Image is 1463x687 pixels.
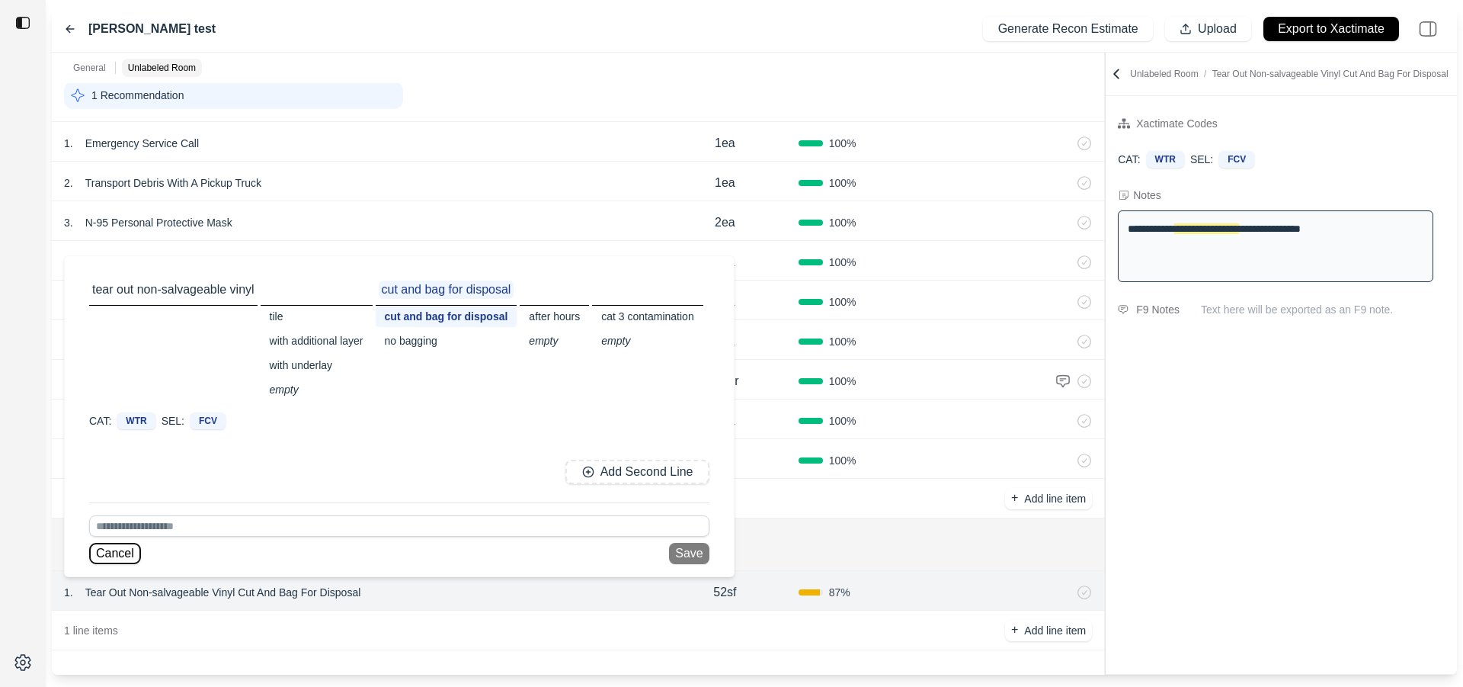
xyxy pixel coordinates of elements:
p: Unlabeled Room [128,62,196,74]
div: Xactimate Codes [1136,114,1218,133]
img: toggle sidebar [15,15,30,30]
p: Export to Xactimate [1278,21,1385,38]
p: 4 . [64,255,73,270]
p: cut and bag for disposal [379,281,514,299]
span: 100 % [829,215,856,230]
img: comment [1118,305,1128,314]
p: CAT: [1118,152,1140,167]
div: no bagging [376,330,517,352]
p: Generate Recon Estimate [998,21,1138,38]
p: 1 . [64,585,73,600]
p: 0.5hr [711,372,738,390]
p: + [1011,490,1018,507]
div: F9 Notes [1136,300,1180,319]
div: FCV [1219,151,1254,168]
div: empty [592,330,703,352]
label: [PERSON_NAME] test [88,20,216,38]
button: Generate Recon Estimate [983,17,1152,41]
p: 2ea [715,253,735,271]
p: Transport Debris With A Pickup Truck [79,172,267,194]
p: 52sf [713,583,736,602]
span: Tear Out Non-salvageable Vinyl Cut And Bag For Disposal [1212,69,1449,79]
div: empty [520,330,589,352]
span: 100 % [829,374,856,389]
p: Disposable Personal Protective Gloves (per Pair) [79,252,323,273]
div: cat 3 contamination [592,306,703,327]
p: 2ea [715,213,735,232]
span: 100 % [829,453,856,468]
button: Add Second Line [565,460,709,484]
p: 3 . [64,215,73,230]
p: Upload [1198,21,1237,38]
div: WTR [117,413,155,429]
p: CAT: [89,413,111,429]
div: tile [261,306,373,327]
span: 100 % [829,294,856,310]
p: Text here will be exported as an F9 note. [1201,302,1445,317]
p: 1ea [715,332,735,351]
p: Add line item [1024,623,1086,638]
p: Emergency Service Call [79,133,205,154]
p: 1 Recommendation [91,88,184,103]
div: WTR [1147,151,1184,168]
p: Add Second Line [600,464,693,481]
span: 100 % [829,413,856,429]
p: N-95 Personal Protective Mask [79,212,238,233]
span: 87 % [829,585,850,600]
p: 2 . [64,175,73,191]
button: Export to Xactimate [1263,17,1399,41]
button: +Add line item [1005,488,1092,509]
p: Tear Out Non-salvageable Vinyl Cut And Bag For Disposal [79,582,367,603]
p: Unlabeled Room [1130,68,1448,80]
p: Add line item [1024,491,1086,506]
div: with underlay [261,355,373,376]
span: 100 % [829,255,856,270]
p: 1 . [64,136,73,151]
img: comment [1055,374,1071,389]
p: General [73,62,106,74]
p: + [1011,621,1018,639]
p: tear out non-salvageable vinyl [89,281,258,299]
span: 100 % [829,334,856,349]
div: after hours [520,306,589,327]
p: 2ea [715,293,735,311]
div: Notes [1133,188,1161,203]
p: SEL: [1190,152,1213,167]
p: 1 line items [64,623,118,638]
div: FCV [190,413,226,429]
p: 1ea [715,174,735,192]
span: 100 % [829,175,856,191]
button: Upload [1165,17,1251,41]
p: 1ea [715,412,735,430]
p: SEL: [162,413,184,429]
button: +Add line item [1005,620,1092,641]
button: Cancel [89,543,141,564]
div: cut and bag for disposal [376,306,517,327]
div: empty [261,379,373,400]
img: right-panel.svg [1411,12,1445,46]
div: with additional layer [261,330,373,352]
span: 100 % [829,136,856,151]
p: 1ea [715,134,735,152]
span: / [1199,69,1212,79]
